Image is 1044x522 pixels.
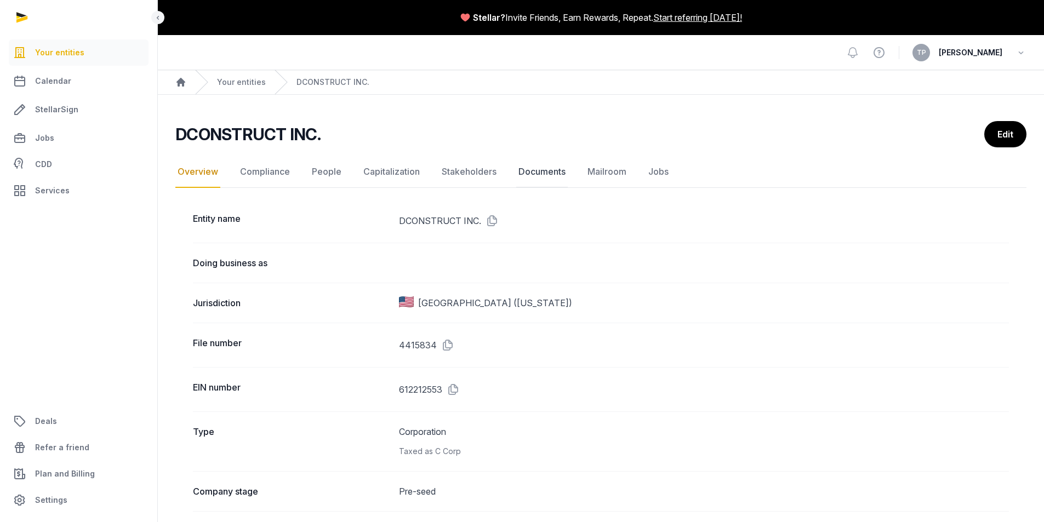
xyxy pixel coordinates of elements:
span: Stellar? [473,11,505,24]
a: Documents [516,156,568,188]
dd: Pre-seed [399,485,1009,498]
span: Your entities [35,46,84,59]
a: Start referring [DATE]! [653,11,742,24]
a: Stakeholders [440,156,499,188]
a: Edit [984,121,1026,147]
a: Refer a friend [9,434,149,461]
span: StellarSign [35,103,78,116]
dt: Entity name [193,212,390,230]
a: Mailroom [585,156,629,188]
a: Compliance [238,156,292,188]
a: Deals [9,408,149,434]
a: Jobs [646,156,671,188]
dd: 4415834 [399,336,1009,354]
a: Your entities [217,77,266,88]
a: StellarSign [9,96,149,123]
span: [GEOGRAPHIC_DATA] ([US_STATE]) [418,296,572,309]
span: CDD [35,158,52,171]
a: Capitalization [361,156,422,188]
span: [PERSON_NAME] [939,46,1002,59]
span: TP [917,49,926,56]
span: Settings [35,494,67,507]
nav: Tabs [175,156,1026,188]
span: Deals [35,415,57,428]
a: Your entities [9,39,149,66]
span: Services [35,184,70,197]
span: Refer a friend [35,441,89,454]
dd: 612212553 [399,381,1009,398]
dt: Doing business as [193,256,390,269]
a: CDD [9,153,149,175]
a: Services [9,177,149,204]
span: Calendar [35,74,71,88]
a: Jobs [9,125,149,151]
dd: DCONSTRUCT INC. [399,212,1009,230]
a: Calendar [9,68,149,94]
dt: EIN number [193,381,390,398]
span: Jobs [35,131,54,145]
button: TP [912,44,930,61]
span: Plan and Billing [35,467,95,480]
a: Overview [175,156,220,188]
a: People [310,156,344,188]
dt: Jurisdiction [193,296,390,309]
dt: Company stage [193,485,390,498]
dt: File number [193,336,390,354]
div: Taxed as C Corp [399,445,1009,458]
nav: Breadcrumb [158,70,1044,95]
dt: Type [193,425,390,458]
a: Settings [9,487,149,513]
dd: Corporation [399,425,1009,458]
a: Plan and Billing [9,461,149,487]
a: DCONSTRUCT INC. [296,77,369,88]
h2: DCONSTRUCT INC. [175,124,321,144]
iframe: Chat Widget [847,395,1044,522]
